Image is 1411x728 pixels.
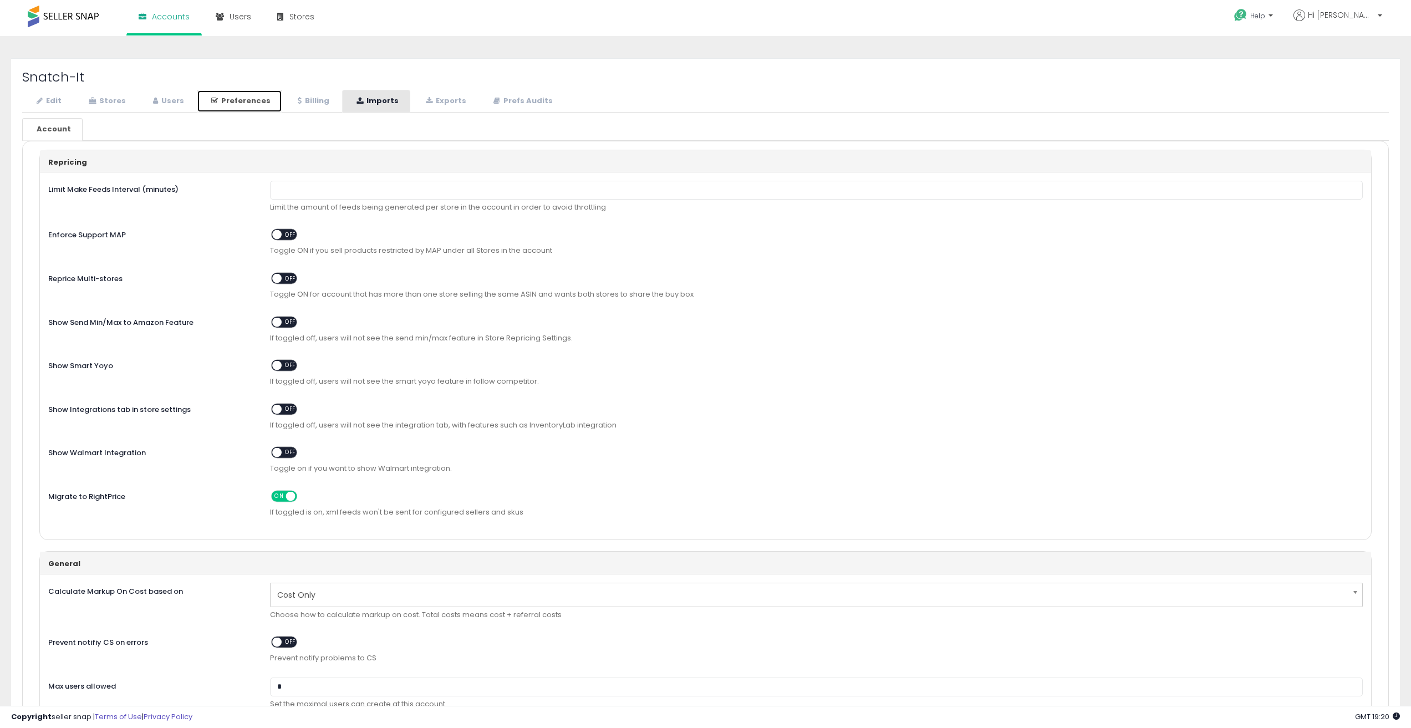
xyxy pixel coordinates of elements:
[342,90,410,113] a: Imports
[40,226,262,241] label: Enforce Support MAP
[270,699,1363,710] p: Set the maximal users can create at this account
[1250,11,1265,21] span: Help
[40,314,262,328] label: Show Send Min/Max to Amazon Feature
[272,491,286,501] span: ON
[11,711,52,722] strong: Copyright
[411,90,478,113] a: Exports
[40,270,262,284] label: Reprice Multi-stores
[1234,8,1247,22] i: Get Help
[95,711,142,722] a: Terms of Use
[152,11,190,22] span: Accounts
[282,274,299,283] span: OFF
[282,317,299,327] span: OFF
[40,678,262,692] label: Max users allowed
[270,376,1363,387] span: If toggled off, users will not see the smart yoyo feature in follow competitor.
[144,711,192,722] a: Privacy Policy
[282,230,299,240] span: OFF
[270,202,1363,213] p: Limit the amount of feeds being generated per store in the account in order to avoid throttling
[22,90,73,113] a: Edit
[40,634,262,648] label: Prevent notifiy CS on errors
[282,448,299,457] span: OFF
[40,488,262,502] label: Migrate to RightPrice
[48,560,1363,568] h3: General
[48,159,1363,166] h3: Repricing
[270,653,1363,664] span: Prevent notify problems to CS
[40,444,262,459] label: Show Walmart Integration
[1355,711,1400,722] span: 2025-08-15 19:20 GMT
[282,404,299,414] span: OFF
[22,118,83,141] a: Account
[40,583,262,597] label: Calculate Markup On Cost based on
[1293,9,1382,34] a: Hi [PERSON_NAME]
[139,90,196,113] a: Users
[277,586,1341,604] span: Cost Only
[40,401,262,415] label: Show Integrations tab in store settings
[270,610,1363,620] p: Choose how to calculate markup on cost. Total costs means cost + referral costs
[270,333,1363,344] span: If toggled off, users will not see the send min/max feature in Store Repricing Settings.
[282,638,299,647] span: OFF
[296,491,313,501] span: OFF
[270,246,1363,256] span: Toggle ON if you sell products restricted by MAP under all Stores in the account
[197,90,282,113] a: Preferences
[22,70,1389,84] h2: Snatch-It
[270,507,1363,518] span: If toggled is on, xml feeds won't be sent for configured sellers and skus
[40,181,262,195] label: Limit Make Feeds Interval (minutes)
[283,90,341,113] a: Billing
[270,420,1363,431] span: If toggled off, users will not see the integration tab, with features such as InventoryLab integr...
[479,90,564,113] a: Prefs Audits
[270,464,1363,474] span: Toggle on if you want to show Walmart integration.
[40,357,262,371] label: Show Smart Yoyo
[11,712,192,722] div: seller snap | |
[230,11,251,22] span: Users
[270,289,1363,300] span: Toggle ON for account that has more than one store selling the same ASIN and wants both stores to...
[282,361,299,370] span: OFF
[74,90,137,113] a: Stores
[1308,9,1374,21] span: Hi [PERSON_NAME]
[289,11,314,22] span: Stores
